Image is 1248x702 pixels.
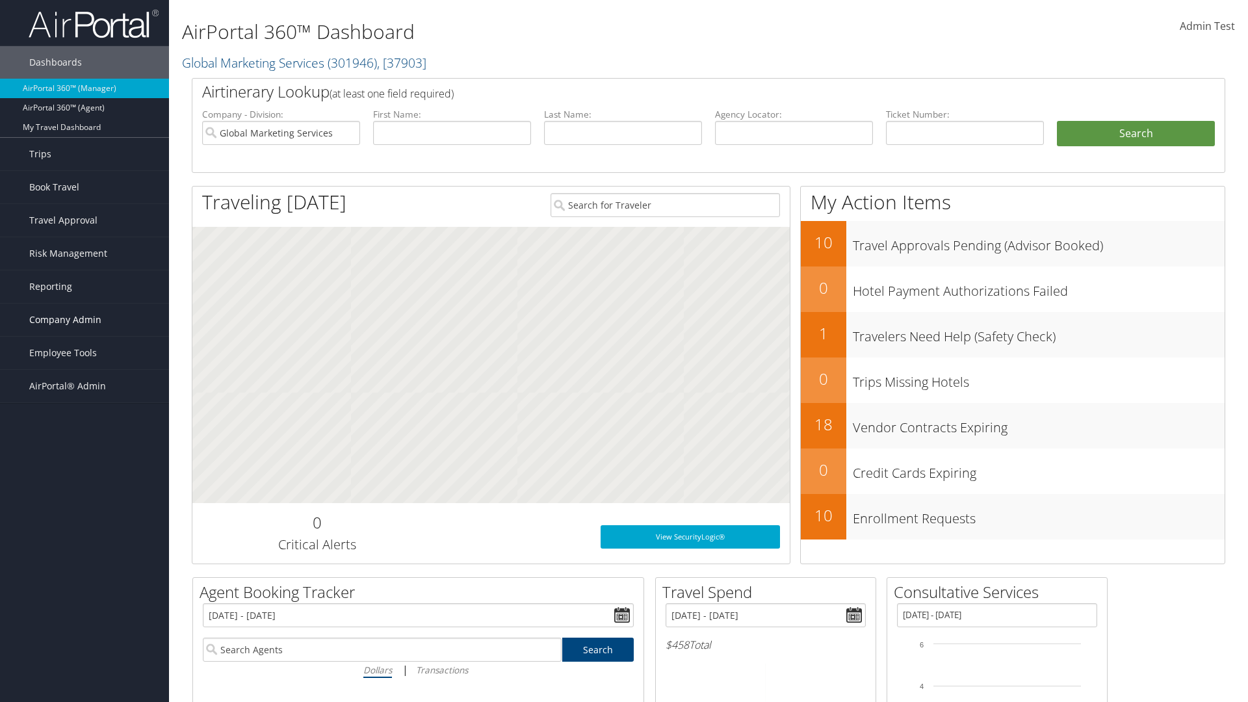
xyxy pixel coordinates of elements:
[801,322,846,344] h2: 1
[29,171,79,203] span: Book Travel
[853,367,1225,391] h3: Trips Missing Hotels
[1180,6,1235,47] a: Admin Test
[801,459,846,481] h2: 0
[801,357,1225,403] a: 0Trips Missing Hotels
[894,581,1107,603] h2: Consultative Services
[29,138,51,170] span: Trips
[182,18,884,45] h1: AirPortal 360™ Dashboard
[853,458,1225,482] h3: Credit Cards Expiring
[29,270,72,303] span: Reporting
[200,581,643,603] h2: Agent Booking Tracker
[29,237,107,270] span: Risk Management
[601,525,780,549] a: View SecurityLogic®
[416,664,468,676] i: Transactions
[1057,121,1215,147] button: Search
[801,312,1225,357] a: 1Travelers Need Help (Safety Check)
[202,188,346,216] h1: Traveling [DATE]
[562,638,634,662] a: Search
[328,54,377,71] span: ( 301946 )
[886,108,1044,121] label: Ticket Number:
[202,536,432,554] h3: Critical Alerts
[801,448,1225,494] a: 0Credit Cards Expiring
[363,664,392,676] i: Dollars
[551,193,780,217] input: Search for Traveler
[203,662,634,678] div: |
[29,304,101,336] span: Company Admin
[801,368,846,390] h2: 0
[29,337,97,369] span: Employee Tools
[29,204,97,237] span: Travel Approval
[662,581,876,603] h2: Travel Spend
[29,370,106,402] span: AirPortal® Admin
[666,638,689,652] span: $458
[853,276,1225,300] h3: Hotel Payment Authorizations Failed
[544,108,702,121] label: Last Name:
[1180,19,1235,33] span: Admin Test
[377,54,426,71] span: , [ 37903 ]
[920,682,924,690] tspan: 4
[202,108,360,121] label: Company - Division:
[203,638,562,662] input: Search Agents
[330,86,454,101] span: (at least one field required)
[801,494,1225,539] a: 10Enrollment Requests
[29,46,82,79] span: Dashboards
[801,221,1225,266] a: 10Travel Approvals Pending (Advisor Booked)
[801,231,846,253] h2: 10
[801,188,1225,216] h1: My Action Items
[801,277,846,299] h2: 0
[801,504,846,526] h2: 10
[29,8,159,39] img: airportal-logo.png
[202,81,1129,103] h2: Airtinerary Lookup
[666,638,866,652] h6: Total
[801,403,1225,448] a: 18Vendor Contracts Expiring
[715,108,873,121] label: Agency Locator:
[801,413,846,435] h2: 18
[182,54,426,71] a: Global Marketing Services
[853,230,1225,255] h3: Travel Approvals Pending (Advisor Booked)
[920,641,924,649] tspan: 6
[853,503,1225,528] h3: Enrollment Requests
[373,108,531,121] label: First Name:
[853,412,1225,437] h3: Vendor Contracts Expiring
[202,512,432,534] h2: 0
[853,321,1225,346] h3: Travelers Need Help (Safety Check)
[801,266,1225,312] a: 0Hotel Payment Authorizations Failed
